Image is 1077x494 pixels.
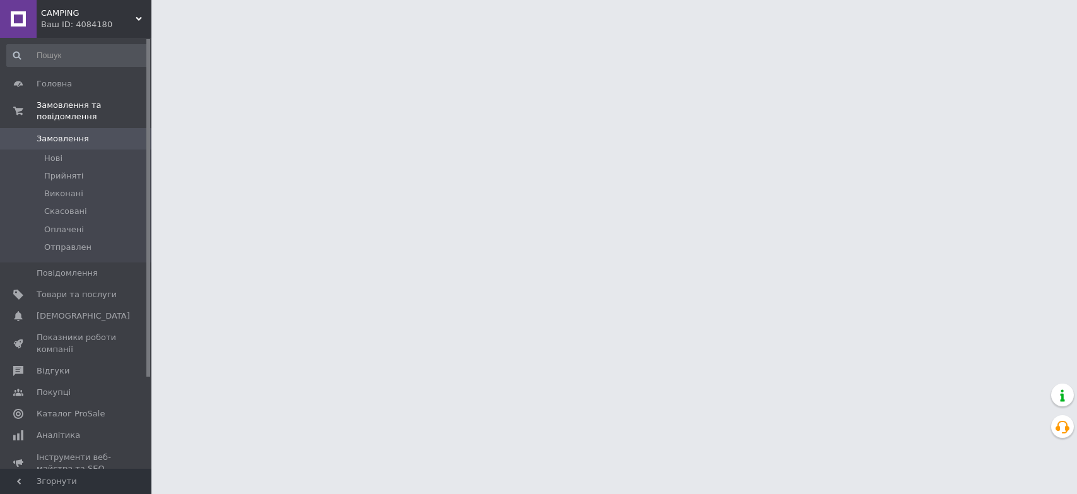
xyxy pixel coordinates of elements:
span: Товари та послуги [37,289,117,300]
div: Ваш ID: 4084180 [41,19,151,30]
input: Пошук [6,44,148,67]
span: Оплачені [44,224,84,235]
span: Прийняті [44,170,83,182]
span: Каталог ProSale [37,408,105,420]
span: Головна [37,78,72,90]
span: Замовлення [37,133,89,144]
span: CAMPING [41,8,136,19]
span: Відгуки [37,365,69,377]
span: Покупці [37,387,71,398]
span: Отправлен [44,242,91,253]
span: Скасовані [44,206,87,217]
span: Інструменти веб-майстра та SEO [37,452,117,474]
span: Виконані [44,188,83,199]
span: Нові [44,153,62,164]
span: Показники роботи компанії [37,332,117,355]
span: Замовлення та повідомлення [37,100,151,122]
span: [DEMOGRAPHIC_DATA] [37,310,130,322]
span: Аналітика [37,430,80,441]
span: Повідомлення [37,268,98,279]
